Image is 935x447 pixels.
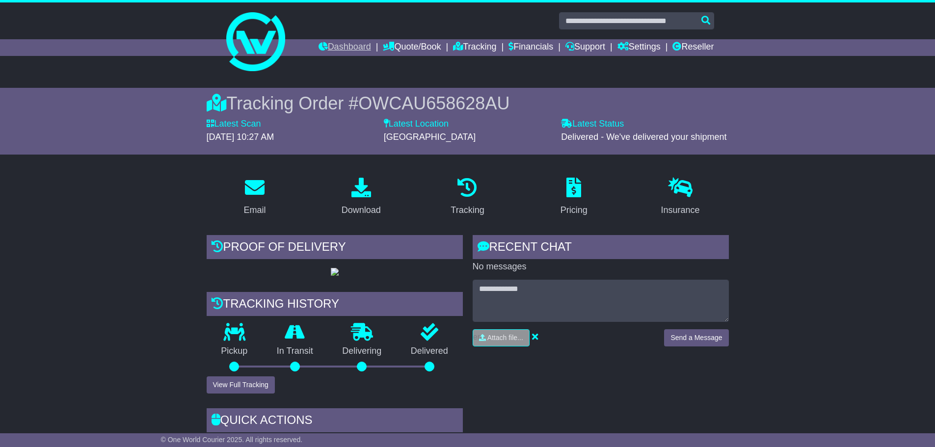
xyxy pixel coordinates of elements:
[554,174,594,220] a: Pricing
[207,132,274,142] span: [DATE] 10:27 AM
[207,376,275,394] button: View Full Tracking
[384,132,476,142] span: [GEOGRAPHIC_DATA]
[661,204,700,217] div: Insurance
[207,346,263,357] p: Pickup
[383,39,441,56] a: Quote/Book
[396,346,463,357] p: Delivered
[207,408,463,435] div: Quick Actions
[655,174,706,220] a: Insurance
[207,292,463,318] div: Tracking history
[243,204,266,217] div: Email
[207,235,463,262] div: Proof of Delivery
[473,262,729,272] p: No messages
[358,93,509,113] span: OWCAU658628AU
[207,119,261,130] label: Latest Scan
[384,119,449,130] label: Latest Location
[444,174,490,220] a: Tracking
[161,436,303,444] span: © One World Courier 2025. All rights reserved.
[473,235,729,262] div: RECENT CHAT
[664,329,728,346] button: Send a Message
[561,119,624,130] label: Latest Status
[237,174,272,220] a: Email
[319,39,371,56] a: Dashboard
[262,346,328,357] p: In Transit
[561,204,588,217] div: Pricing
[672,39,714,56] a: Reseller
[561,132,726,142] span: Delivered - We've delivered your shipment
[617,39,661,56] a: Settings
[451,204,484,217] div: Tracking
[207,93,729,114] div: Tracking Order #
[453,39,496,56] a: Tracking
[508,39,553,56] a: Financials
[342,204,381,217] div: Download
[331,268,339,276] img: GetPodImage
[328,346,397,357] p: Delivering
[565,39,605,56] a: Support
[335,174,387,220] a: Download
